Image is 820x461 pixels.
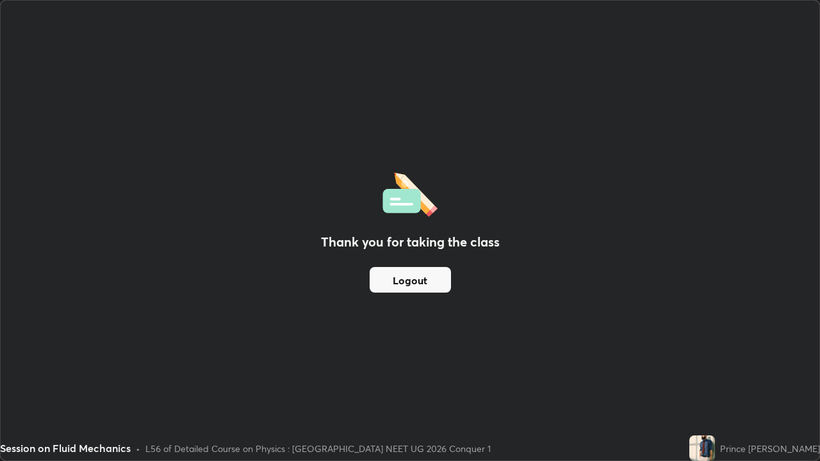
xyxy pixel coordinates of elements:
[370,267,451,293] button: Logout
[689,435,715,461] img: 96122d21c5e7463d91715a36403f4a25.jpg
[321,232,500,252] h2: Thank you for taking the class
[136,442,140,455] div: •
[145,442,491,455] div: L56 of Detailed Course on Physics : [GEOGRAPHIC_DATA] NEET UG 2026 Conquer 1
[382,168,438,217] img: offlineFeedback.1438e8b3.svg
[720,442,820,455] div: Prince [PERSON_NAME]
